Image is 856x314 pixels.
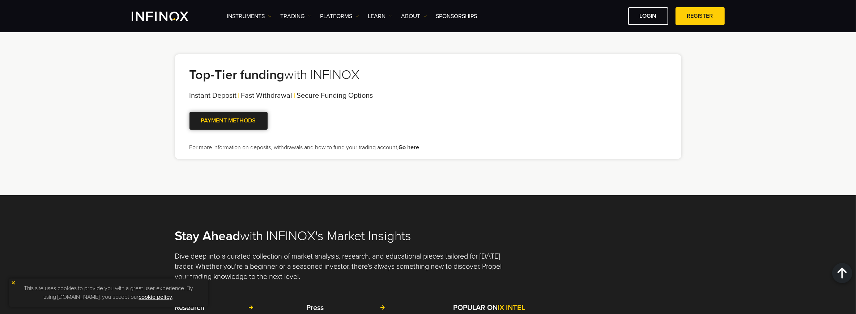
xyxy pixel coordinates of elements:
[189,143,420,152] p: For more information on deposits, withdrawals and how to fund your trading account,
[676,7,725,25] a: REGISTER
[132,12,205,21] a: INFINOX Logo
[399,144,420,151] a: Go here
[11,280,16,285] img: yellow close icon
[189,67,285,83] strong: Top-Tier funding
[227,12,272,21] a: Instruments
[238,91,240,100] span: |
[189,67,420,83] h2: with INFINOX
[189,91,237,100] span: Instant Deposit
[628,7,668,25] a: LOGIN
[175,303,205,312] strong: Research
[189,112,268,129] a: PAYMENT METHODS
[401,12,427,21] a: ABOUT
[297,91,373,100] span: Secure Funding Options
[281,12,311,21] a: TRADING
[175,251,509,282] p: Dive deep into a curated collection of market analysis, research, and educational pieces tailored...
[294,91,295,100] span: |
[320,12,359,21] a: PLATFORMS
[175,228,240,244] strong: Stay Ahead
[436,12,477,21] a: SPONSORSHIPS
[241,91,293,100] span: Fast Withdrawal
[453,303,525,312] strong: POPULAR ON
[498,303,525,312] span: IX INTEL
[307,303,324,312] strong: Press
[13,282,204,303] p: This site uses cookies to provide you with a great user experience. By using [DOMAIN_NAME], you a...
[139,293,173,301] a: cookie policy
[368,12,392,21] a: Learn
[175,228,681,244] h2: with INFINOX's Market Insights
